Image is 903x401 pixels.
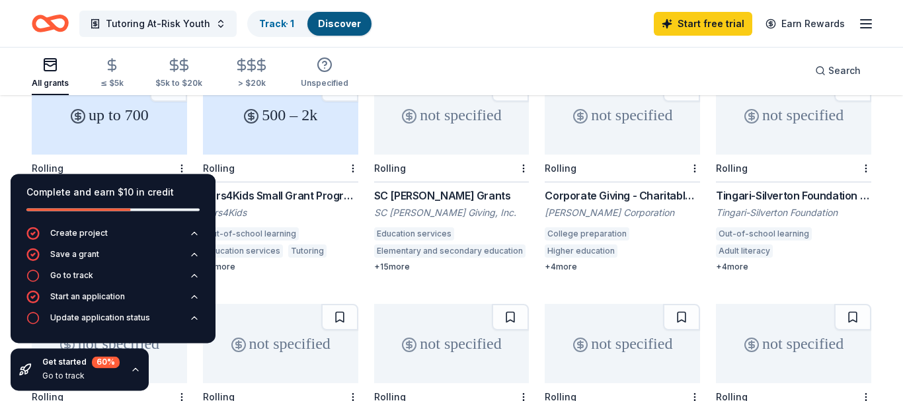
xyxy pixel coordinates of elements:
[374,262,530,272] div: + 15 more
[716,262,871,272] div: + 4 more
[155,52,202,95] button: $5k to $20k
[203,227,299,240] div: Out-of-school learning
[545,163,576,174] div: Rolling
[42,371,120,381] div: Go to track
[545,244,617,258] div: Higher education
[203,163,235,174] div: Rolling
[716,206,871,219] div: Tingari-Silverton Foundation
[374,244,526,258] div: Elementary and secondary education
[247,11,373,37] button: Track· 1Discover
[203,75,358,155] div: 500 – 2k
[758,12,853,36] a: Earn Rewards
[374,206,530,219] div: SC [PERSON_NAME] Giving, Inc.
[106,16,210,32] span: Tutoring At-Risk Youth
[26,248,200,269] button: Save a grant
[301,52,348,95] button: Unspecified
[545,75,700,272] a: not specifiedRollingCorporate Giving - Charitable Contributions[PERSON_NAME] CorporationCollege p...
[716,188,871,203] div: Tingari-Silverton Foundation Grant
[32,163,63,174] div: Rolling
[32,75,187,155] div: up to 700
[79,11,237,37] button: Tutoring At-Risk Youth
[203,262,358,272] div: + 5 more
[301,78,348,89] div: Unspecified
[26,227,200,248] button: Create project
[50,291,125,302] div: Start an application
[50,249,99,260] div: Save a grant
[26,184,200,200] div: Complete and earn $10 in credit
[716,163,748,174] div: Rolling
[545,227,629,240] div: College preparation
[32,52,69,95] button: All grants
[654,12,752,36] a: Start free trial
[155,78,202,89] div: $5k to $20k
[716,227,812,240] div: Out-of-school learning
[203,188,358,203] div: Kars4Kids Small Grant Program
[374,75,530,155] div: not specified
[32,78,69,89] div: All grants
[545,75,700,155] div: not specified
[374,304,530,383] div: not specified
[50,228,108,238] div: Create project
[374,227,454,240] div: Education services
[100,52,124,95] button: ≤ $5k
[716,75,871,155] div: not specified
[716,75,871,272] a: not specifiedRollingTingari-Silverton Foundation GrantTingari-Silverton FoundationOut-of-school l...
[234,52,269,95] button: > $20k
[828,63,861,79] span: Search
[50,312,150,323] div: Update application status
[26,290,200,311] button: Start an application
[203,244,283,258] div: Education services
[259,18,294,29] a: Track· 1
[545,206,700,219] div: [PERSON_NAME] Corporation
[234,78,269,89] div: > $20k
[203,304,358,383] div: not specified
[203,206,358,219] div: Kars4Kids
[805,57,871,84] button: Search
[26,311,200,332] button: Update application status
[50,270,93,281] div: Go to track
[203,75,358,272] a: 500 – 2kRollingKars4Kids Small Grant ProgramKars4KidsOut-of-school learningEducation servicesTuto...
[545,188,700,203] div: Corporate Giving - Charitable Contributions
[32,8,69,39] a: Home
[545,262,700,272] div: + 4 more
[374,188,530,203] div: SC [PERSON_NAME] Grants
[26,269,200,290] button: Go to track
[716,304,871,383] div: not specified
[716,244,773,258] div: Adult literacy
[374,75,530,272] a: not specifiedRollingSC [PERSON_NAME] GrantsSC [PERSON_NAME] Giving, Inc.Education servicesElement...
[288,244,327,258] div: Tutoring
[92,356,120,368] div: 60 %
[545,304,700,383] div: not specified
[374,163,406,174] div: Rolling
[42,356,120,368] div: Get started
[318,18,361,29] a: Discover
[100,78,124,89] div: ≤ $5k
